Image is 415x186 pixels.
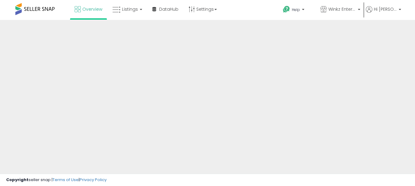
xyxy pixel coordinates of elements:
[6,177,29,183] strong: Copyright
[278,1,315,20] a: Help
[374,6,397,12] span: Hi [PERSON_NAME]
[80,177,107,183] a: Privacy Policy
[328,6,356,12] span: Winkz Enterprises
[6,177,107,183] div: seller snap | |
[283,6,290,13] i: Get Help
[53,177,79,183] a: Terms of Use
[292,7,300,12] span: Help
[366,6,401,20] a: Hi [PERSON_NAME]
[159,6,178,12] span: DataHub
[82,6,102,12] span: Overview
[122,6,138,12] span: Listings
